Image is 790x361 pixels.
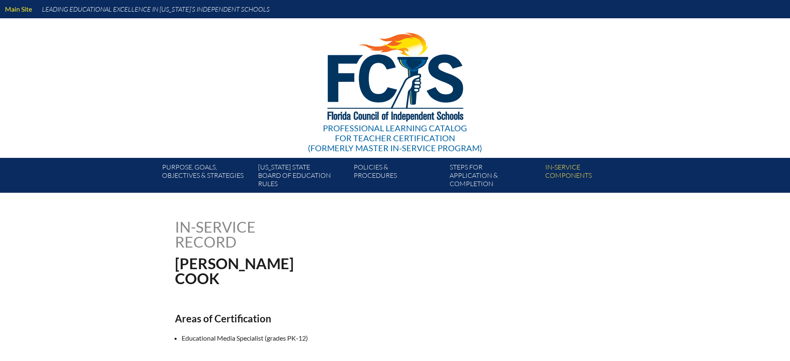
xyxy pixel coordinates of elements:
div: Professional Learning Catalog (formerly Master In-service Program) [308,123,482,153]
span: for Teacher Certification [335,133,455,143]
img: FCISlogo221.eps [309,18,481,132]
h2: Areas of Certification [175,312,468,324]
a: Professional Learning Catalog for Teacher Certification(formerly Master In-service Program) [305,17,485,155]
a: Policies &Procedures [350,161,446,193]
a: [US_STATE] StateBoard of Education rules [255,161,350,193]
li: Educational Media Specialist (grades PK-12) [182,333,474,344]
a: In-servicecomponents [542,161,637,193]
a: Main Site [2,3,35,15]
h1: [PERSON_NAME] Cook [175,256,448,286]
a: Steps forapplication & completion [446,161,542,193]
h1: In-service record [175,219,342,249]
a: Purpose, goals,objectives & strategies [159,161,254,193]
